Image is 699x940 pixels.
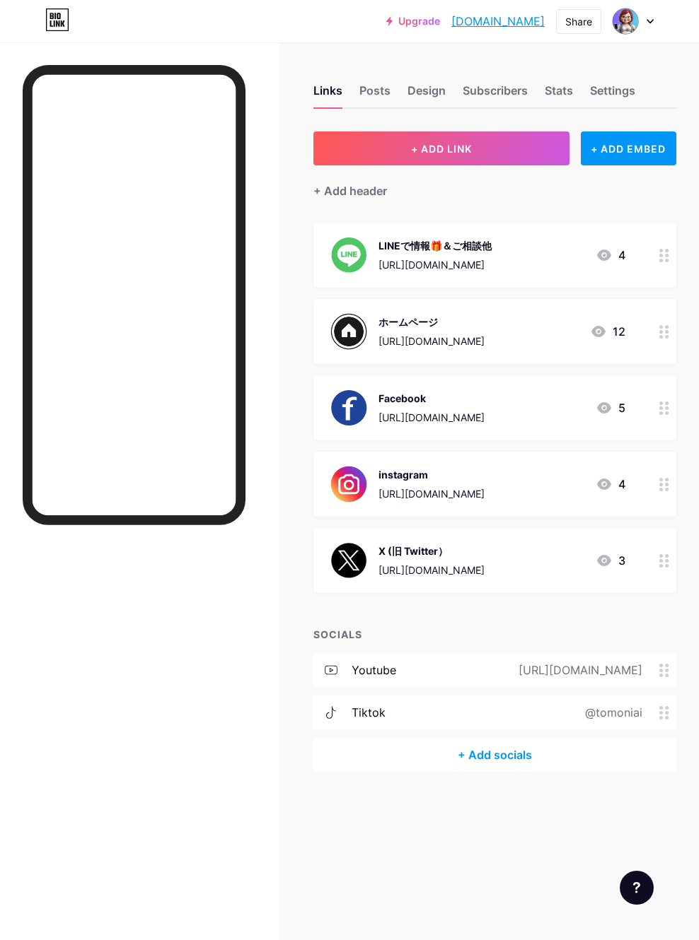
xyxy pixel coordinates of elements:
div: Design [408,82,446,107]
div: [URL][DOMAIN_NAME] [379,334,485,348]
div: [URL][DOMAIN_NAME] [379,486,485,501]
div: LINEで情報🎁＆ご相談他 [379,238,492,253]
div: instagram [379,467,485,482]
img: ホームページ [330,313,367,350]
img: nichijoai [612,8,639,35]
div: 4 [596,476,625,493]
div: Share [565,14,592,29]
span: + ADD LINK [411,143,472,155]
div: 5 [596,399,625,416]
div: tiktok [352,704,386,721]
div: Stats [545,82,573,107]
div: [URL][DOMAIN_NAME] [379,410,485,425]
img: Facebook [330,389,367,426]
div: @tomoniai [562,704,659,721]
a: Upgrade [386,16,440,27]
div: + ADD EMBED [581,131,677,165]
img: X (旧 Twitter） [330,542,367,579]
div: + Add socials [313,738,676,772]
div: ホームページ [379,315,485,329]
div: Posts [359,82,391,107]
div: Settings [590,82,635,107]
div: [URL][DOMAIN_NAME] [496,662,659,678]
a: [DOMAIN_NAME] [451,13,545,30]
div: SOCIALS [313,627,676,642]
div: 12 [590,323,625,340]
div: youtube [352,662,396,678]
div: 3 [596,552,625,569]
div: + Add header [313,182,387,199]
div: 4 [596,247,625,264]
button: + ADD LINK [313,131,569,165]
div: Links [313,82,342,107]
div: Subscribers [463,82,528,107]
div: Facebook [379,391,485,406]
div: X (旧 Twitter） [379,544,485,558]
img: LINEで情報🎁＆ご相談他 [330,237,367,274]
img: instagram [330,466,367,503]
div: [URL][DOMAIN_NAME] [379,257,492,272]
div: [URL][DOMAIN_NAME] [379,563,485,577]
